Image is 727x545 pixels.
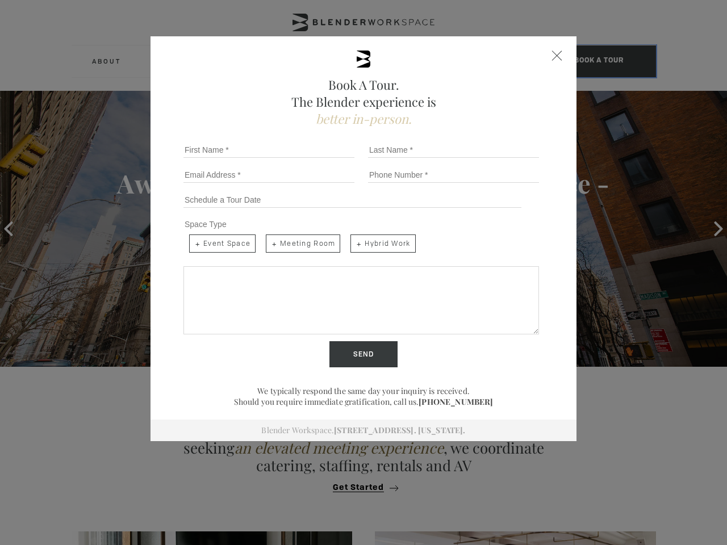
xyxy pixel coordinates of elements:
[350,234,415,253] span: Hybrid Work
[151,420,576,441] div: Blender Workspace.
[473,89,727,545] iframe: Chat Widget
[368,167,539,183] input: Phone Number *
[329,341,398,367] input: Send
[266,234,340,253] span: Meeting Room
[183,167,354,183] input: Email Address *
[183,192,521,208] input: Schedule a Tour Date
[552,51,562,61] div: Close form
[419,396,493,407] a: [PHONE_NUMBER]
[316,110,412,127] span: better in-person.
[179,396,548,407] p: Should you require immediate gratification, call us.
[368,142,539,158] input: Last Name *
[334,425,465,435] a: [STREET_ADDRESS]. [US_STATE].
[185,220,227,229] span: Space Type
[179,385,548,396] p: We typically respond the same day your inquiry is received.
[179,76,548,127] h2: Book A Tour. The Blender experience is
[183,142,354,158] input: First Name *
[189,234,256,253] span: Event Space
